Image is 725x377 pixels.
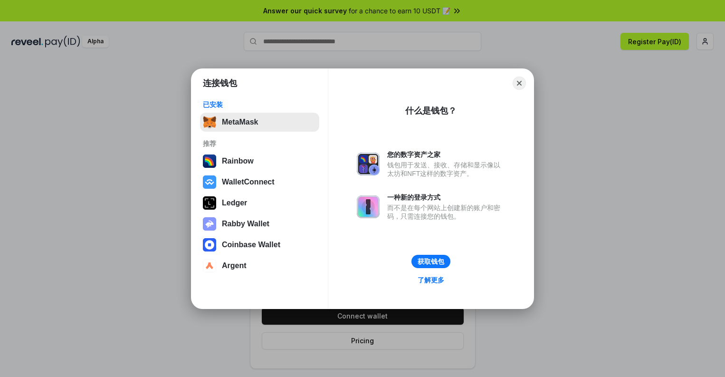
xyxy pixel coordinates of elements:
div: 钱包用于发送、接收、存储和显示像以太坊和NFT这样的数字资产。 [387,161,505,178]
h1: 连接钱包 [203,77,237,89]
img: svg+xml,%3Csvg%20xmlns%3D%22http%3A%2F%2Fwww.w3.org%2F2000%2Fsvg%22%20fill%3D%22none%22%20viewBox... [203,217,216,231]
button: Close [513,77,526,90]
div: 您的数字资产之家 [387,150,505,159]
img: svg+xml,%3Csvg%20width%3D%2228%22%20height%3D%2228%22%20viewBox%3D%220%200%2028%2028%22%20fill%3D... [203,259,216,272]
button: Argent [200,256,319,275]
button: Ledger [200,193,319,213]
div: 什么是钱包？ [405,105,457,116]
div: MetaMask [222,118,258,126]
img: svg+xml,%3Csvg%20xmlns%3D%22http%3A%2F%2Fwww.w3.org%2F2000%2Fsvg%22%20width%3D%2228%22%20height%3... [203,196,216,210]
div: 而不是在每个网站上创建新的账户和密码，只需连接您的钱包。 [387,203,505,221]
div: Coinbase Wallet [222,241,280,249]
div: 了解更多 [418,276,444,284]
div: Argent [222,261,247,270]
img: svg+xml,%3Csvg%20xmlns%3D%22http%3A%2F%2Fwww.w3.org%2F2000%2Fsvg%22%20fill%3D%22none%22%20viewBox... [357,153,380,175]
img: svg+xml,%3Csvg%20width%3D%2228%22%20height%3D%2228%22%20viewBox%3D%220%200%2028%2028%22%20fill%3D... [203,175,216,189]
div: 一种新的登录方式 [387,193,505,202]
button: MetaMask [200,113,319,132]
button: 获取钱包 [411,255,450,268]
div: Ledger [222,199,247,207]
img: svg+xml,%3Csvg%20width%3D%22120%22%20height%3D%22120%22%20viewBox%3D%220%200%20120%20120%22%20fil... [203,155,216,168]
div: 推荐 [203,139,316,148]
a: 了解更多 [412,274,450,286]
button: Coinbase Wallet [200,235,319,254]
div: WalletConnect [222,178,275,186]
img: svg+xml,%3Csvg%20xmlns%3D%22http%3A%2F%2Fwww.w3.org%2F2000%2Fsvg%22%20fill%3D%22none%22%20viewBox... [357,195,380,218]
div: 已安装 [203,100,316,109]
button: WalletConnect [200,173,319,192]
button: Rabby Wallet [200,214,319,233]
div: Rabby Wallet [222,220,269,228]
img: svg+xml,%3Csvg%20width%3D%2228%22%20height%3D%2228%22%20viewBox%3D%220%200%2028%2028%22%20fill%3D... [203,238,216,251]
img: svg+xml,%3Csvg%20fill%3D%22none%22%20height%3D%2233%22%20viewBox%3D%220%200%2035%2033%22%20width%... [203,116,216,129]
div: Rainbow [222,157,254,165]
button: Rainbow [200,152,319,171]
div: 获取钱包 [418,257,444,266]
